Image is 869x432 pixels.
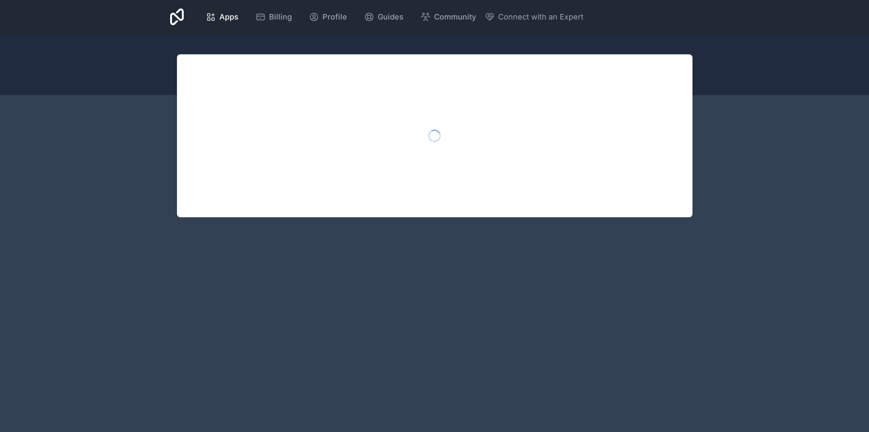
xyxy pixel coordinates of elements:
span: Community [434,11,476,23]
span: Apps [219,11,238,23]
button: Connect with an Expert [485,11,583,23]
a: Guides [357,8,410,26]
span: Guides [378,11,404,23]
a: Profile [302,8,354,26]
a: Community [414,8,483,26]
span: Profile [322,11,347,23]
span: Connect with an Expert [498,11,583,23]
span: Billing [269,11,292,23]
a: Apps [199,8,245,26]
a: Billing [249,8,299,26]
